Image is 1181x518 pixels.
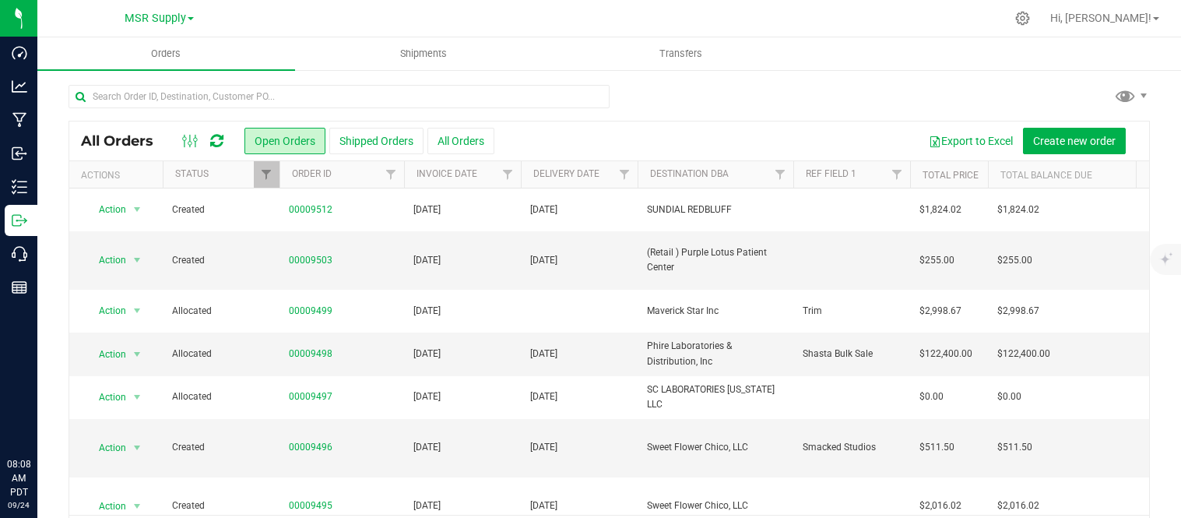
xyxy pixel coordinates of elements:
[289,440,332,455] a: 00009496
[919,304,961,319] span: $2,998.67
[172,304,270,319] span: Allocated
[12,246,27,262] inline-svg: Call Center
[12,280,27,295] inline-svg: Reports
[647,499,784,513] span: Sweet Flower Chico, LLC
[530,203,557,217] span: [DATE]
[172,440,270,455] span: Created
[803,304,822,319] span: Trim
[7,499,30,511] p: 09/24
[289,253,332,268] a: 00009503
[85,437,127,459] span: Action
[413,253,441,268] span: [DATE]
[919,440,954,455] span: $511.50
[128,300,147,322] span: select
[768,161,793,188] a: Filter
[919,347,972,361] span: $122,400.00
[1033,135,1116,147] span: Create new order
[806,168,856,179] a: Ref Field 1
[997,304,1039,319] span: $2,998.67
[128,344,147,365] span: select
[128,495,147,517] span: select
[530,347,557,361] span: [DATE]
[1013,11,1032,26] div: Manage settings
[125,12,186,25] span: MSR Supply
[417,168,477,179] a: Invoice Date
[413,440,441,455] span: [DATE]
[997,440,1032,455] span: $511.50
[289,389,332,404] a: 00009497
[413,389,441,404] span: [DATE]
[128,437,147,459] span: select
[650,168,729,179] a: Destination DBA
[46,391,65,410] iframe: Resource center unread badge
[533,168,599,179] a: Delivery Date
[379,47,468,61] span: Shipments
[172,347,270,361] span: Allocated
[12,213,27,228] inline-svg: Outbound
[85,249,127,271] span: Action
[69,85,610,108] input: Search Order ID, Destination, Customer PO...
[530,499,557,513] span: [DATE]
[289,347,332,361] a: 00009498
[919,389,944,404] span: $0.00
[530,253,557,268] span: [DATE]
[130,47,202,61] span: Orders
[12,179,27,195] inline-svg: Inventory
[647,245,784,275] span: (Retail ) Purple Lotus Patient Center
[647,382,784,412] span: SC LABORATORIES [US_STATE] LLC
[85,495,127,517] span: Action
[647,339,784,368] span: Phire Laboratories & Distribution, Inc
[919,253,954,268] span: $255.00
[884,161,910,188] a: Filter
[530,440,557,455] span: [DATE]
[37,37,295,70] a: Orders
[997,389,1021,404] span: $0.00
[530,389,557,404] span: [DATE]
[81,132,169,150] span: All Orders
[1023,128,1126,154] button: Create new order
[997,499,1039,513] span: $2,016.02
[12,112,27,128] inline-svg: Manufacturing
[413,347,441,361] span: [DATE]
[12,79,27,94] inline-svg: Analytics
[172,499,270,513] span: Created
[997,203,1039,217] span: $1,824.02
[175,168,209,179] a: Status
[552,37,810,70] a: Transfers
[647,304,784,319] span: Maverick Star Inc
[919,128,1023,154] button: Export to Excel
[289,203,332,217] a: 00009512
[997,347,1050,361] span: $122,400.00
[244,128,325,154] button: Open Orders
[919,499,961,513] span: $2,016.02
[378,161,404,188] a: Filter
[81,170,156,181] div: Actions
[292,168,332,179] a: Order ID
[85,300,127,322] span: Action
[172,389,270,404] span: Allocated
[647,440,784,455] span: Sweet Flower Chico, LLC
[413,499,441,513] span: [DATE]
[289,304,332,319] a: 00009499
[85,199,127,220] span: Action
[413,203,441,217] span: [DATE]
[413,304,441,319] span: [DATE]
[254,161,279,188] a: Filter
[12,146,27,161] inline-svg: Inbound
[128,386,147,408] span: select
[128,199,147,220] span: select
[923,170,979,181] a: Total Price
[16,393,62,440] iframe: Resource center
[172,253,270,268] span: Created
[427,128,494,154] button: All Orders
[289,499,332,513] a: 00009495
[612,161,638,188] a: Filter
[647,203,784,217] span: SUNDIAL REDBLUFF
[919,203,961,217] span: $1,824.02
[85,344,127,365] span: Action
[7,457,30,499] p: 08:08 AM PDT
[495,161,521,188] a: Filter
[329,128,424,154] button: Shipped Orders
[128,249,147,271] span: select
[172,203,270,217] span: Created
